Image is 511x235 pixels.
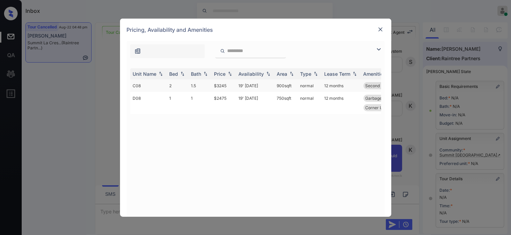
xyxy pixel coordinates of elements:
[239,71,264,77] div: Availability
[377,26,384,33] img: close
[236,92,274,114] td: 19' [DATE]
[214,71,226,77] div: Price
[265,71,272,76] img: sorting
[130,92,167,114] td: D08
[300,71,312,77] div: Type
[298,79,322,92] td: normal
[202,71,209,76] img: sorting
[179,71,186,76] img: sorting
[157,71,164,76] img: sorting
[191,71,201,77] div: Bath
[274,79,298,92] td: 900 sqft
[220,48,225,54] img: icon-zuma
[133,71,157,77] div: Unit Name
[189,79,212,92] td: 1.5
[298,92,322,114] td: normal
[189,92,212,114] td: 1
[366,83,391,88] span: Second Floor
[212,92,236,114] td: $2475
[167,79,189,92] td: 2
[167,92,189,114] td: 1
[130,79,167,92] td: C08
[351,71,358,76] img: sorting
[120,19,391,41] div: Pricing, Availability and Amenities
[236,79,274,92] td: 19' [DATE]
[325,71,351,77] div: Lease Term
[375,45,383,53] img: icon-zuma
[227,71,233,76] img: sorting
[277,71,288,77] div: Area
[366,96,401,101] span: Garbage Disposa...
[312,71,319,76] img: sorting
[274,92,298,114] td: 750 sqft
[322,79,361,92] td: 12 months
[212,79,236,92] td: $3245
[288,71,295,76] img: sorting
[363,71,386,77] div: Amenities
[322,92,361,114] td: 12 months
[134,48,141,54] img: icon-zuma
[366,105,388,110] span: Corner Unit
[170,71,178,77] div: Bed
